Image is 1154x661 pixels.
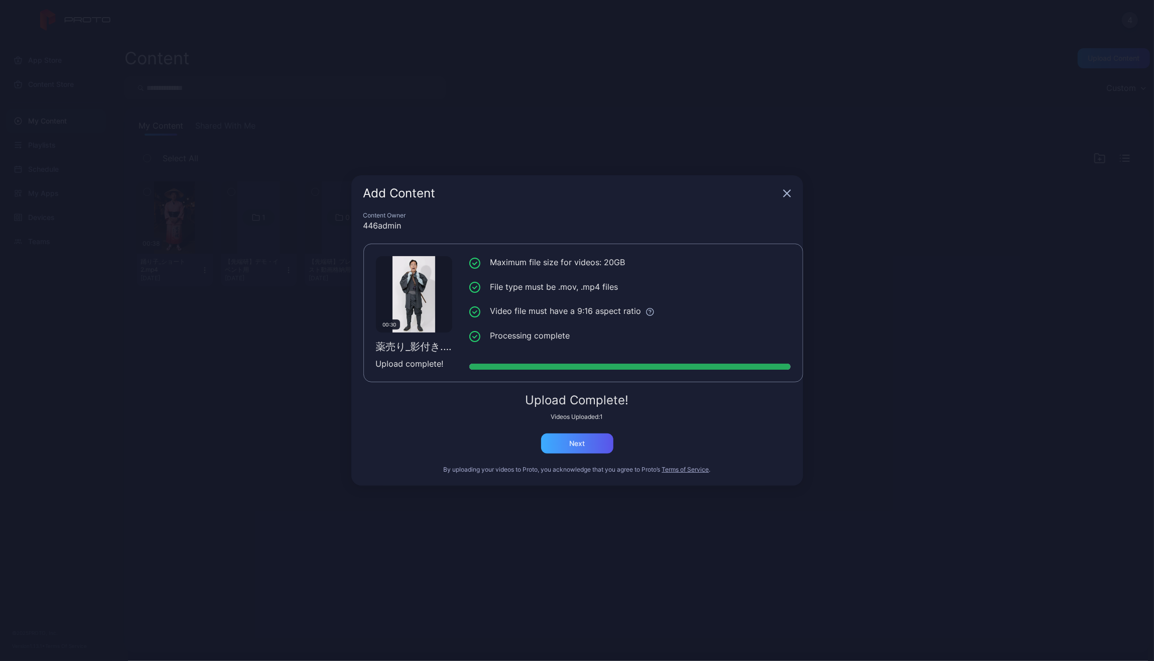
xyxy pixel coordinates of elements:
[363,394,791,406] div: Upload Complete!
[376,341,452,353] div: 薬売り_影付き.mp4
[376,358,452,370] div: Upload complete!
[662,466,709,474] button: Terms of Service
[469,329,791,342] li: Processing complete
[469,256,791,269] li: Maximum file size for videos: 20GB
[379,319,400,329] div: 00:30
[363,211,791,219] div: Content Owner
[569,439,585,448] div: Next
[363,413,791,421] div: Videos Uploaded: 1
[363,466,791,474] div: By uploading your videos to Proto, you acknowledge that you agree to Proto’s .
[469,281,791,293] li: File type must be .mov, .mp4 files
[469,305,791,317] li: Video file must have a 9:16 aspect ratio
[363,219,791,232] div: 446admin
[541,433,613,454] button: Next
[363,187,779,199] div: Add Content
